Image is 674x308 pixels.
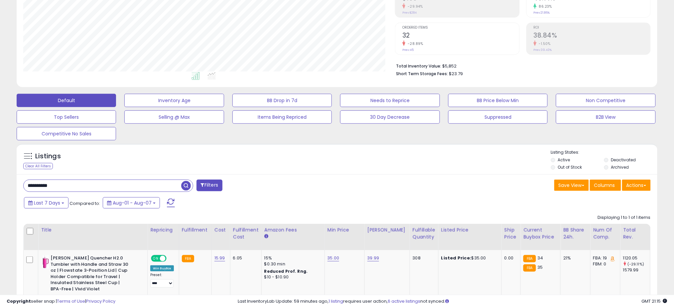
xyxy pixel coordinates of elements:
[124,94,224,107] button: Inventory Age
[396,62,646,70] li: $5,852
[152,256,160,261] span: ON
[563,227,588,240] div: BB Share 24h.
[86,298,115,304] a: Privacy Policy
[34,200,60,206] span: Last 7 Days
[340,94,440,107] button: Needs to Reprice
[558,157,570,163] label: Active
[367,227,407,233] div: [PERSON_NAME]
[182,227,209,233] div: Fulfillment
[405,4,423,9] small: -29.94%
[413,255,433,261] div: 308
[523,227,558,240] div: Current Buybox Price
[594,182,615,189] span: Columns
[622,180,651,191] button: Actions
[35,152,61,161] h5: Listings
[182,255,194,262] small: FBA
[41,227,145,233] div: Title
[166,256,176,261] span: OFF
[441,255,496,261] div: $35.00
[7,298,31,304] strong: Copyright
[402,48,414,52] small: Prev: 45
[17,110,116,124] button: Top Sellers
[538,255,543,261] span: 34
[449,71,463,77] span: $23.79
[537,41,551,46] small: -1.50%
[367,255,379,261] a: 39.99
[150,273,174,288] div: Preset:
[43,255,49,268] img: 31vAxsU6c5L._SL40_.jpg
[233,227,259,240] div: Fulfillment Cost
[238,298,667,305] div: Last InventoryLab Update: 59 minutes ago, requires user action, not synced.
[402,11,417,15] small: Prev: $284
[150,227,176,233] div: Repricing
[328,255,339,261] a: 35.00
[57,298,85,304] a: Terms of Use
[537,4,552,9] small: 86.23%
[232,110,332,124] button: Items Being Repriced
[523,255,536,262] small: FBA
[214,227,227,233] div: Cost
[593,261,615,267] div: FBM: 0
[23,163,53,169] div: Clear All Filters
[103,197,160,209] button: Aug-01 - Aug-07
[340,110,440,124] button: 30 Day Decrease
[402,26,519,30] span: Ordered Items
[556,110,655,124] button: B2B View
[598,215,651,221] div: Displaying 1 to 1 of 1 items
[388,298,420,304] a: 6 active listings
[264,274,320,280] div: $10 - $10.90
[593,255,615,261] div: FBA: 19
[264,255,320,261] div: 15%
[113,200,152,206] span: Aug-01 - Aug-07
[504,255,515,261] div: 0.00
[264,227,322,233] div: Amazon Fees
[611,157,636,163] label: Deactivated
[642,298,667,304] span: 2025-08-15 21:15 GMT
[551,149,657,156] p: Listing States:
[558,164,582,170] label: Out of Stock
[264,268,308,274] b: Reduced Prof. Rng.
[448,94,548,107] button: BB Price Below Min
[7,298,115,305] div: seller snap | |
[556,94,655,107] button: Non Competitive
[214,255,225,261] a: 15.99
[623,267,650,273] div: 1579.99
[534,11,550,15] small: Prev: 21.86%
[590,180,621,191] button: Columns
[150,265,174,271] div: Win BuyBox
[232,94,332,107] button: BB Drop in 7d
[264,261,320,267] div: $0.30 min
[402,32,519,41] h2: 32
[51,255,131,294] b: [PERSON_NAME] Quencher H2.0 Tumbler with Handle and Straw 30 oz | Flowstate 3-Position Lid | Cup ...
[627,261,644,267] small: (-29.11%)
[623,255,650,261] div: 1120.05
[124,110,224,124] button: Selling @ Max
[396,71,448,77] b: Short Term Storage Fees:
[523,264,536,272] small: FBA
[17,94,116,107] button: Default
[534,48,552,52] small: Prev: 39.43%
[538,264,543,270] span: 35
[24,197,68,209] button: Last 7 Days
[17,127,116,140] button: Competitive No Sales
[197,180,222,191] button: Filters
[448,110,548,124] button: Suppressed
[623,227,647,240] div: Total Rev.
[405,41,423,46] small: -28.89%
[554,180,589,191] button: Save View
[413,227,436,240] div: Fulfillable Quantity
[396,63,441,69] b: Total Inventory Value:
[69,200,100,207] span: Compared to:
[534,26,650,30] span: ROI
[534,32,650,41] h2: 38.84%
[441,255,472,261] b: Listed Price:
[233,255,256,261] div: 6.05
[563,255,585,261] div: 21%
[593,227,617,240] div: Num of Comp.
[328,227,362,233] div: Min Price
[441,227,499,233] div: Listed Price
[329,298,343,304] a: 1 listing
[504,227,518,240] div: Ship Price
[264,233,268,239] small: Amazon Fees.
[611,164,629,170] label: Archived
